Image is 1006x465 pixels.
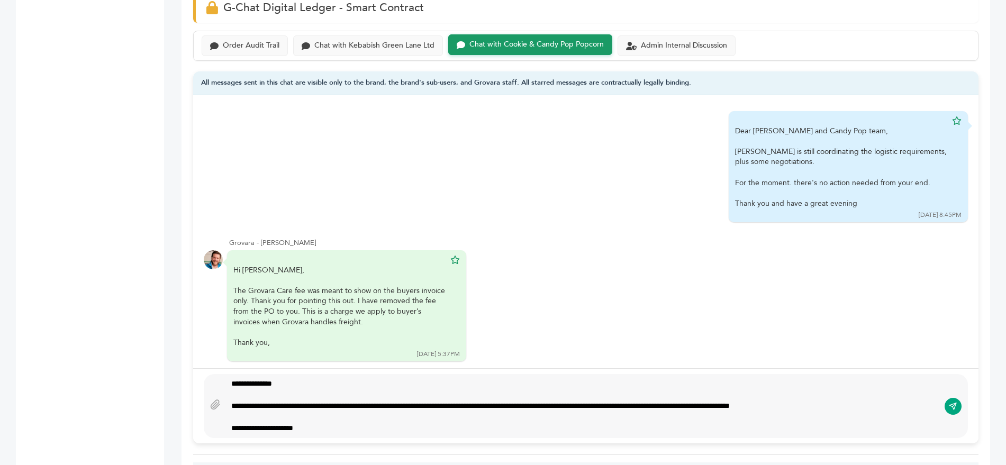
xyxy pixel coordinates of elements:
[735,198,947,209] div: Thank you and have a great evening
[233,286,445,327] div: The Grovara Care fee was meant to show on the buyers invoice only. Thank you for pointing this ou...
[919,211,962,220] div: [DATE] 8:45PM
[233,265,445,348] div: Hi [PERSON_NAME],
[314,41,434,50] div: Chat with Kebabish Green Lane Ltd
[735,147,947,167] div: [PERSON_NAME] is still coordinating the logistic requirements, plus some negotiations.
[735,126,947,209] div: Dear [PERSON_NAME] and Candy Pop team,
[229,238,968,248] div: Grovara - [PERSON_NAME]
[469,40,604,49] div: Chat with Cookie & Candy Pop Popcorn
[641,41,727,50] div: Admin Internal Discussion
[735,178,947,188] div: For the moment. there's no action needed from your end.
[417,350,460,359] div: [DATE] 5:37PM
[233,338,445,348] div: Thank you,
[223,41,279,50] div: Order Audit Trail
[193,71,978,95] div: All messages sent in this chat are visible only to the brand, the brand's sub-users, and Grovara ...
